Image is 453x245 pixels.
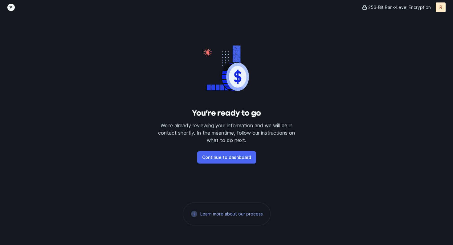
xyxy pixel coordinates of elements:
[190,210,198,218] img: 21d95410f660ccd52279b82b2de59a72.svg
[368,4,431,10] p: 256-Bit Bank-Level Encryption
[157,108,296,118] h3: You’re ready to go
[436,2,446,12] button: R
[439,4,442,10] p: R
[200,211,263,217] a: Learn more about our process
[197,151,256,164] button: Continue to dashboard
[157,122,296,144] p: We’re already reviewing your information and we will be in contact shortly. In the meantime, foll...
[202,154,251,161] p: Continue to dashboard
